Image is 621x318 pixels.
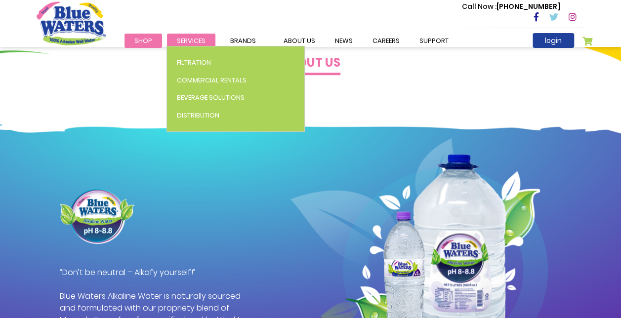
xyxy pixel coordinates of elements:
img: product image [60,189,134,244]
span: Call Now : [462,1,497,11]
span: Commercial Rentals [177,76,247,85]
span: Filtration [177,58,211,67]
span: Distribution [177,111,219,120]
p: [PHONE_NUMBER] [462,1,560,12]
span: Shop [134,36,152,45]
h4: About us [281,56,340,70]
a: store logo [37,1,106,45]
span: Services [177,36,206,45]
a: login [533,33,574,48]
span: Brands [230,36,256,45]
a: support [410,34,458,48]
span: Beverage Solutions [177,93,245,102]
a: News [325,34,363,48]
a: careers [363,34,410,48]
a: About us [281,58,340,70]
a: about us [274,34,325,48]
